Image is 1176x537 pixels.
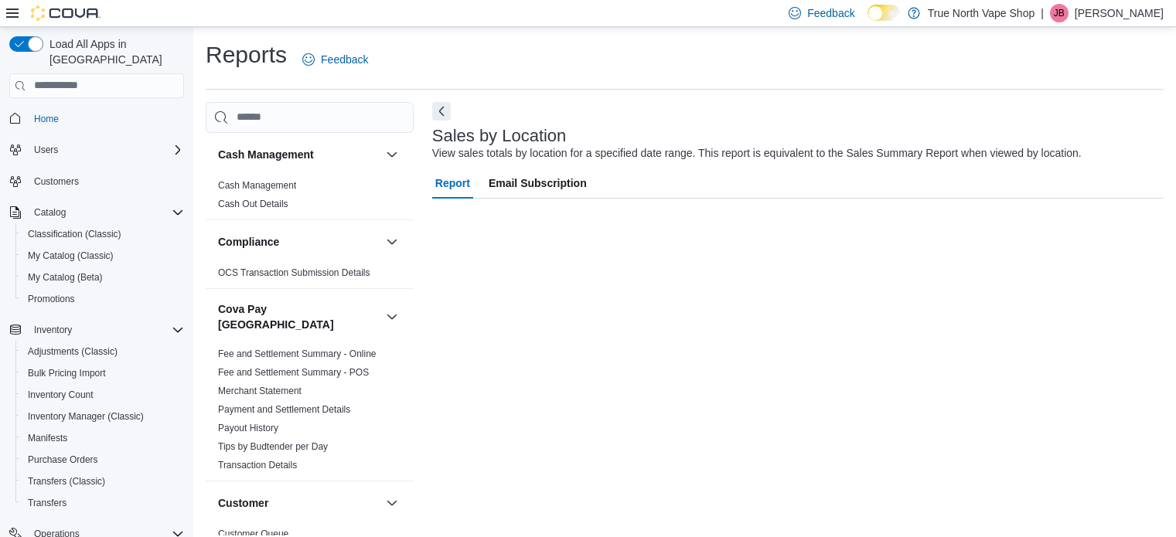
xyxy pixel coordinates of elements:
[28,250,114,262] span: My Catalog (Classic)
[22,494,184,512] span: Transfers
[22,386,184,404] span: Inventory Count
[1041,4,1044,22] p: |
[15,245,190,267] button: My Catalog (Classic)
[15,362,190,384] button: Bulk Pricing Import
[28,389,94,401] span: Inventory Count
[22,290,81,308] a: Promotions
[22,290,184,308] span: Promotions
[218,198,288,210] span: Cash Out Details
[34,144,58,156] span: Users
[383,494,401,512] button: Customer
[22,342,184,361] span: Adjustments (Classic)
[218,147,314,162] h3: Cash Management
[22,407,150,426] a: Inventory Manager (Classic)
[218,367,369,378] a: Fee and Settlement Summary - POS
[22,246,120,265] a: My Catalog (Classic)
[218,180,296,191] a: Cash Management
[28,321,78,339] button: Inventory
[3,170,190,192] button: Customers
[34,206,66,219] span: Catalog
[15,341,190,362] button: Adjustments (Classic)
[218,267,370,278] a: OCS Transaction Submission Details
[3,139,190,161] button: Users
[28,432,67,444] span: Manifests
[218,495,268,511] h3: Customer
[28,109,184,128] span: Home
[22,268,109,287] a: My Catalog (Beta)
[296,44,374,75] a: Feedback
[22,450,184,469] span: Purchase Orders
[15,406,190,427] button: Inventory Manager (Classic)
[28,497,66,509] span: Transfers
[218,267,370,279] span: OCS Transaction Submission Details
[31,5,101,21] img: Cova
[218,440,328,453] span: Tips by Budtender per Day
[22,364,112,382] a: Bulk Pricing Import
[15,492,190,514] button: Transfers
[1050,4,1069,22] div: Jeff Butcher
[218,234,380,250] button: Compliance
[28,110,65,128] a: Home
[807,5,854,21] span: Feedback
[22,450,104,469] a: Purchase Orders
[34,175,79,188] span: Customers
[218,495,380,511] button: Customer
[22,225,184,243] span: Classification (Classic)
[43,36,184,67] span: Load All Apps in [GEOGRAPHIC_DATA]
[22,364,184,382] span: Bulk Pricing Import
[432,127,567,145] h3: Sales by Location
[28,141,64,159] button: Users
[218,366,369,379] span: Fee and Settlement Summary - POS
[15,288,190,310] button: Promotions
[868,21,868,22] span: Dark Mode
[3,319,190,341] button: Inventory
[22,494,73,512] a: Transfers
[206,176,414,219] div: Cash Management
[383,145,401,164] button: Cash Management
[22,386,100,404] a: Inventory Count
[15,384,190,406] button: Inventory Count
[15,223,190,245] button: Classification (Classic)
[218,301,380,332] button: Cova Pay [GEOGRAPHIC_DATA]
[218,179,296,192] span: Cash Management
[218,386,302,396] a: Merchant Statement
[218,422,278,434] span: Payout History
[28,172,85,191] a: Customers
[868,5,900,21] input: Dark Mode
[218,348,377,359] a: Fee and Settlement Summary - Online
[206,263,414,288] div: Compliance
[15,471,190,492] button: Transfers (Classic)
[218,404,350,415] a: Payment and Settlement Details
[22,429,184,447] span: Manifests
[28,454,98,466] span: Purchase Orders
[22,472,184,491] span: Transfers (Classic)
[22,225,128,243] a: Classification (Classic)
[218,460,297,471] a: Transaction Details
[28,228,121,240] span: Classification (Classic)
[218,147,380,162] button: Cash Management
[28,271,103,284] span: My Catalog (Beta)
[218,348,377,360] span: Fee and Settlement Summary - Online
[22,407,184,426] span: Inventory Manager (Classic)
[28,172,184,191] span: Customers
[206,39,287,70] h1: Reports
[383,308,401,326] button: Cova Pay [GEOGRAPHIC_DATA]
[1075,4,1164,22] p: [PERSON_NAME]
[15,449,190,471] button: Purchase Orders
[22,429,73,447] a: Manifests
[218,403,350,416] span: Payment and Settlement Details
[206,345,414,481] div: Cova Pay [GEOGRAPHIC_DATA]
[15,267,190,288] button: My Catalog (Beta)
[28,410,144,423] span: Inventory Manager (Classic)
[218,199,288,209] a: Cash Out Details
[321,52,368,67] span: Feedback
[435,168,470,199] span: Report
[928,4,1035,22] p: True North Vape Shop
[28,293,75,305] span: Promotions
[218,234,279,250] h3: Compliance
[28,203,184,222] span: Catalog
[3,107,190,130] button: Home
[15,427,190,449] button: Manifests
[22,472,111,491] a: Transfers (Classic)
